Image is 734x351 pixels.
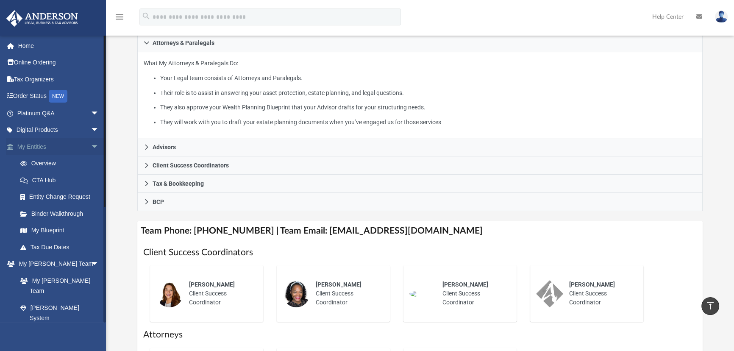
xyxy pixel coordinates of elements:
[91,122,108,139] span: arrow_drop_down
[137,221,703,240] h4: Team Phone: [PHONE_NUMBER] | Team Email: [EMAIL_ADDRESS][DOMAIN_NAME]
[160,73,696,84] li: Your Legal team consists of Attorneys and Paralegals.
[6,71,112,88] a: Tax Organizers
[6,122,112,139] a: Digital Productsarrow_drop_down
[137,138,703,156] a: Advisors
[316,281,361,288] span: [PERSON_NAME]
[283,280,310,307] img: thumbnail
[6,88,112,105] a: Order StatusNEW
[12,189,112,206] a: Entity Change Request
[142,11,151,21] i: search
[6,54,112,71] a: Online Ordering
[409,290,437,297] img: thumbnail
[705,301,715,311] i: vertical_align_top
[12,299,108,326] a: [PERSON_NAME] System
[12,172,112,189] a: CTA Hub
[153,162,229,168] span: Client Success Coordinators
[160,117,696,128] li: They will work with you to draft your estate planning documents when you’ve engaged us for those ...
[153,40,214,46] span: Attorneys & Paralegals
[144,58,696,127] p: What My Attorneys & Paralegals Do:
[137,193,703,211] a: BCP
[563,274,637,313] div: Client Success Coordinator
[137,175,703,193] a: Tax & Bookkeeping
[310,274,384,313] div: Client Success Coordinator
[12,272,103,299] a: My [PERSON_NAME] Team
[160,88,696,98] li: Their role is to assist in answering your asset protection, estate planning, and legal questions.
[114,12,125,22] i: menu
[6,138,112,155] a: My Entitiesarrow_drop_down
[91,105,108,122] span: arrow_drop_down
[91,256,108,273] span: arrow_drop_down
[137,33,703,52] a: Attorneys & Paralegals
[437,274,511,313] div: Client Success Coordinator
[12,222,108,239] a: My Blueprint
[137,52,703,138] div: Attorneys & Paralegals
[91,138,108,156] span: arrow_drop_down
[153,199,164,205] span: BCP
[183,274,257,313] div: Client Success Coordinator
[189,281,235,288] span: [PERSON_NAME]
[153,181,204,187] span: Tax & Bookkeeping
[701,297,719,315] a: vertical_align_top
[12,205,112,222] a: Binder Walkthrough
[6,256,108,273] a: My [PERSON_NAME] Teamarrow_drop_down
[715,11,728,23] img: User Pic
[49,90,67,103] div: NEW
[12,239,112,256] a: Tax Due Dates
[114,16,125,22] a: menu
[143,329,697,341] h1: Attorneys
[160,102,696,113] li: They also approve your Wealth Planning Blueprint that your Advisor drafts for your structuring ne...
[442,281,488,288] span: [PERSON_NAME]
[536,280,563,307] img: thumbnail
[153,144,176,150] span: Advisors
[4,10,81,27] img: Anderson Advisors Platinum Portal
[156,280,183,307] img: thumbnail
[6,37,112,54] a: Home
[569,281,615,288] span: [PERSON_NAME]
[6,105,112,122] a: Platinum Q&Aarrow_drop_down
[143,246,697,259] h1: Client Success Coordinators
[137,156,703,175] a: Client Success Coordinators
[12,155,112,172] a: Overview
